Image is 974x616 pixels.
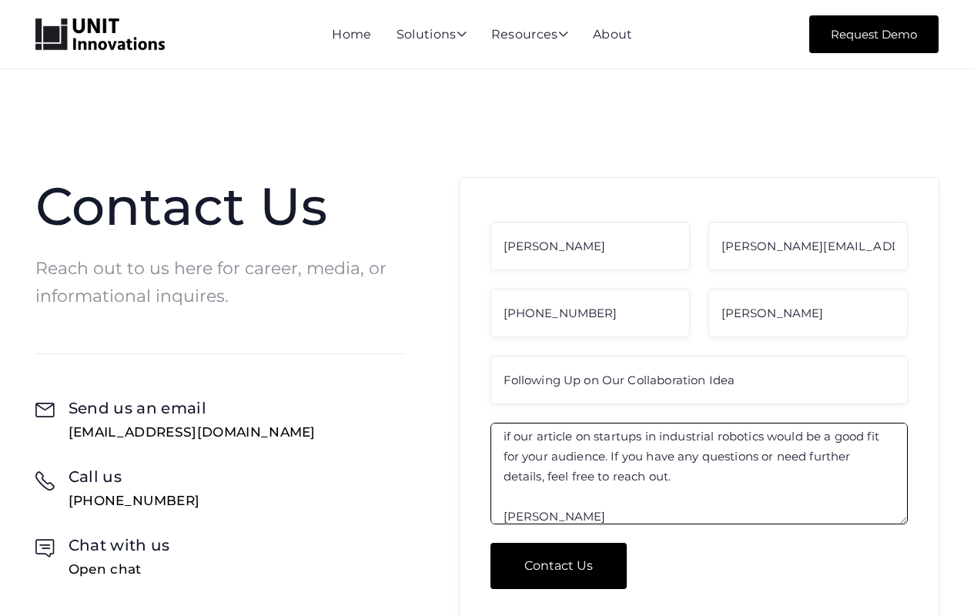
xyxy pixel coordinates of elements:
form: Contact Form [490,222,908,589]
div: Solutions [397,28,467,42]
a: Request Demo [809,15,939,53]
input: How can we help? [490,356,908,404]
div: Resources [491,28,568,42]
a: About [593,27,633,42]
span:  [558,28,568,40]
div:  [35,403,55,440]
span:  [457,28,467,40]
input: Company Name [708,289,908,337]
a: Send us an email[EMAIL_ADDRESS][DOMAIN_NAME] [35,397,316,440]
iframe: Chat Widget [897,542,974,616]
input: Email Address [708,222,908,270]
a: Home [332,27,371,42]
a: Call us[PHONE_NUMBER] [35,466,200,508]
h2: Call us [69,466,199,487]
h1: Contact Us [35,177,406,236]
p: Reach out to us here for career, media, or informational inquires. [35,255,406,310]
h2: Chat with us [69,534,170,556]
input: Contact Us [490,543,627,589]
div: [EMAIL_ADDRESS][DOMAIN_NAME] [69,425,316,440]
a: Chat with usOpen chat [35,534,170,577]
div:  [35,540,55,577]
div: Solutions [397,28,467,42]
div: [PHONE_NUMBER] [69,494,199,508]
h2: Send us an email [69,397,316,419]
div:  [35,471,55,508]
input: Phone Number [490,289,690,337]
div: Resources [491,28,568,42]
div: Open chat [69,562,170,577]
input: Full Name [490,222,690,270]
a: home [35,18,165,51]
